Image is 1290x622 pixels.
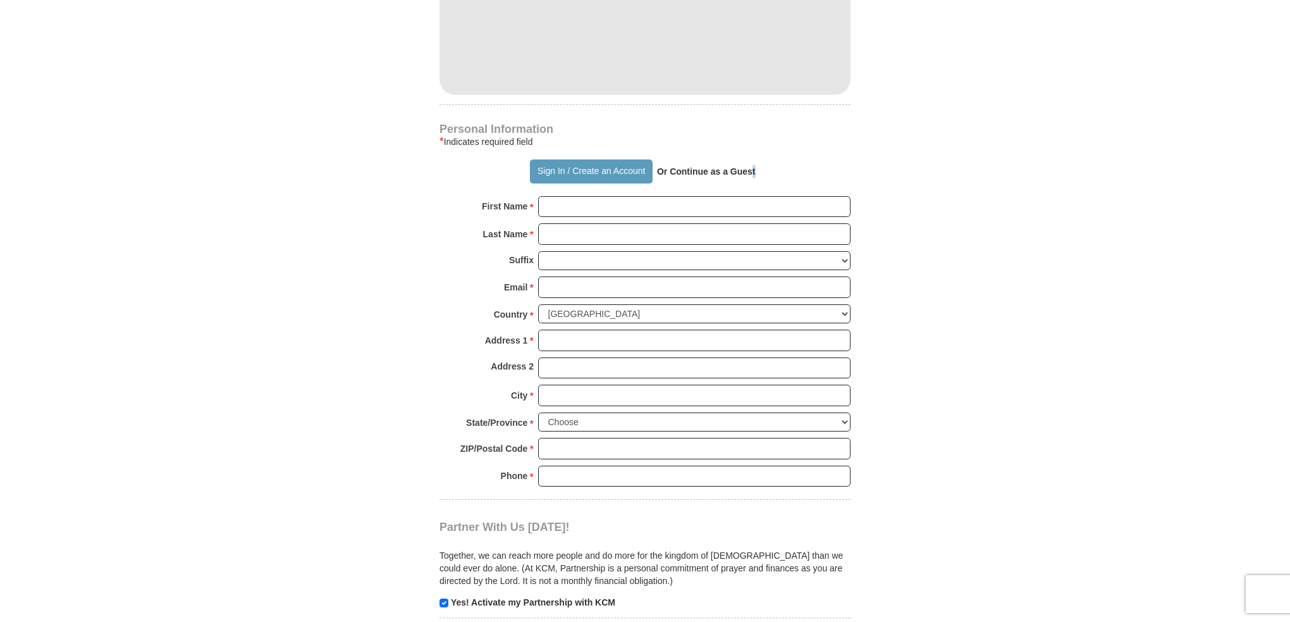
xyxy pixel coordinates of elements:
[491,358,534,375] strong: Address 2
[494,306,528,323] strong: Country
[439,124,851,134] h4: Personal Information
[485,332,528,349] strong: Address 1
[501,467,528,485] strong: Phone
[439,549,851,587] p: Together, we can reach more people and do more for the kingdom of [DEMOGRAPHIC_DATA] than we coul...
[460,440,528,457] strong: ZIP/Postal Code
[511,387,527,404] strong: City
[509,251,534,269] strong: Suffix
[439,134,851,149] div: Indicates required field
[483,225,528,243] strong: Last Name
[451,597,615,607] strong: Yes! Activate my Partnership with KCM
[530,159,652,183] button: Sign In / Create an Account
[657,166,756,177] strong: Or Continue as a Guest
[466,414,527,432] strong: State/Province
[504,278,527,296] strong: Email
[439,521,570,533] span: Partner With Us [DATE]!
[482,197,527,215] strong: First Name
